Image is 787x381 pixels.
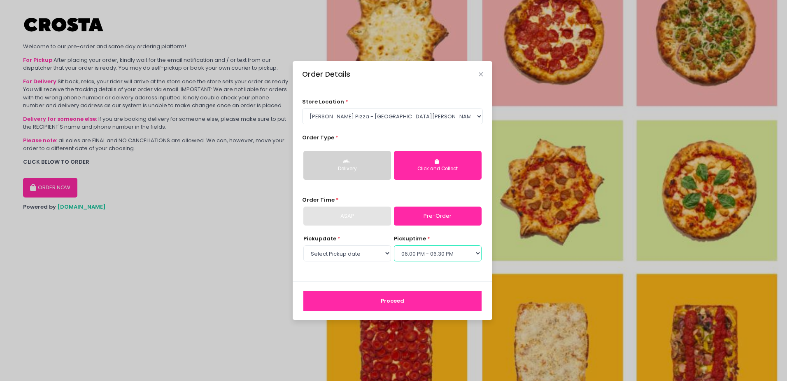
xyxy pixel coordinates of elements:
span: Order Type [302,134,334,141]
span: store location [302,98,344,106]
button: Click and Collect [394,151,482,180]
div: Order Details [302,69,350,80]
div: Delivery [309,165,385,173]
span: Pickup date [303,235,336,242]
a: Pre-Order [394,207,482,226]
button: Close [479,72,483,76]
span: Order Time [302,196,335,204]
button: Delivery [303,151,391,180]
div: Click and Collect [400,165,476,173]
button: Proceed [303,291,482,311]
span: pickup time [394,235,426,242]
